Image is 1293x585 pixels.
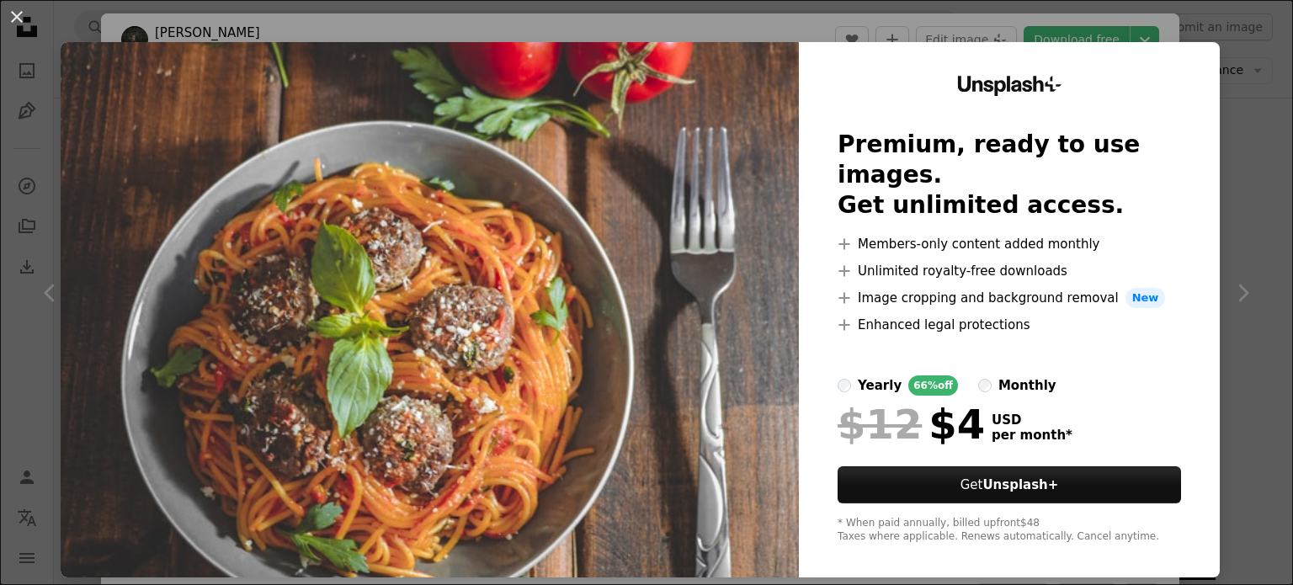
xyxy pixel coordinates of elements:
[998,375,1056,396] div: monthly
[838,402,922,446] span: $12
[978,379,992,392] input: monthly
[838,466,1181,503] button: GetUnsplash+
[838,130,1181,221] h2: Premium, ready to use images. Get unlimited access.
[992,428,1072,443] span: per month *
[838,402,985,446] div: $4
[838,379,851,392] input: yearly66%off
[838,517,1181,544] div: * When paid annually, billed upfront $48 Taxes where applicable. Renews automatically. Cancel any...
[908,375,958,396] div: 66% off
[1125,288,1166,308] span: New
[982,477,1058,492] strong: Unsplash+
[838,315,1181,335] li: Enhanced legal protections
[992,412,1072,428] span: USD
[858,375,902,396] div: yearly
[838,261,1181,281] li: Unlimited royalty-free downloads
[838,288,1181,308] li: Image cropping and background removal
[838,234,1181,254] li: Members-only content added monthly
